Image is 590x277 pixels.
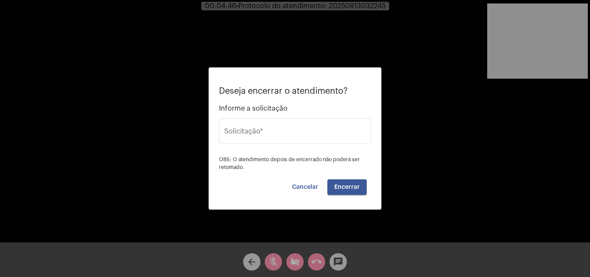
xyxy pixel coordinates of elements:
span: Cancelar [292,184,318,190]
p: Deseja encerrar o atendimento? [219,86,371,96]
input: Buscar solicitação [224,129,366,137]
span: Informe a solicitação [219,105,371,112]
button: Encerrar [327,179,367,195]
span: Encerrar [334,184,360,190]
button: Cancelar [285,179,325,195]
span: OBS: O atendimento depois de encerrado não poderá ser retomado. [219,157,360,170]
